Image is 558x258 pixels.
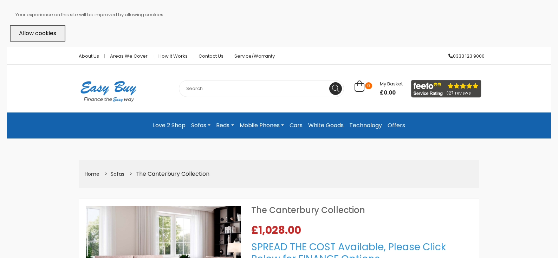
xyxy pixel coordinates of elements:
a: How it works [153,54,193,58]
span: 0 [365,82,372,89]
a: Areas we cover [105,54,153,58]
a: 0333 123 9000 [443,54,485,58]
span: £0.00 [380,89,403,97]
a: White Goods [305,118,346,133]
a: About Us [73,54,105,58]
a: Home [85,170,99,178]
input: Search [179,80,344,97]
a: Love 2 Shop [150,118,188,133]
a: Offers [385,118,408,133]
a: Cars [287,118,305,133]
button: Allow cookies [10,25,65,41]
a: Sofas [188,118,213,133]
a: Technology [346,118,385,133]
img: Easy Buy [73,72,143,111]
a: 0 My Basket £0.00 [355,84,403,92]
h1: The Canterbury Collection [251,206,472,214]
a: Service/Warranty [229,54,275,58]
a: Contact Us [193,54,229,58]
span: £1,028.00 [251,225,304,236]
a: Mobile Phones [237,118,287,133]
img: feefo_logo [411,80,481,98]
span: My Basket [380,80,403,87]
a: Beds [213,118,236,133]
li: The Canterbury Collection [127,169,210,180]
a: Sofas [111,170,124,178]
p: Your experience on this site will be improved by allowing cookies. [15,10,548,20]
